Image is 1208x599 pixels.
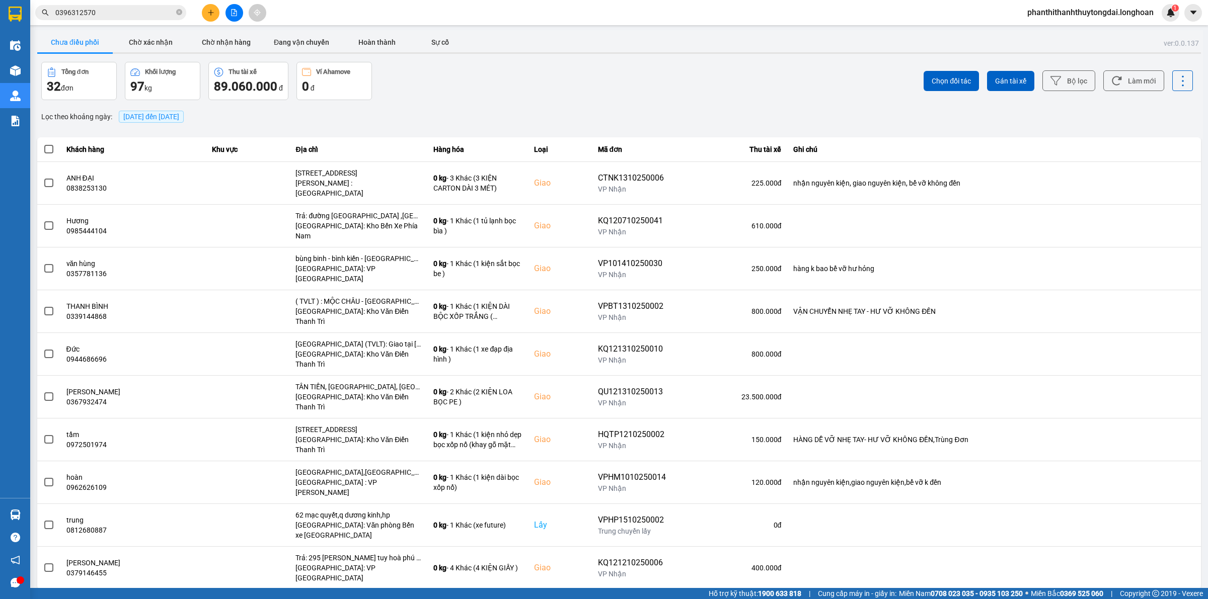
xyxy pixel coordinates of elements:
[295,221,421,241] div: [GEOGRAPHIC_DATA]: Kho Bến Xe Phía Nam
[66,430,200,440] div: tầm
[433,472,522,492] div: - 1 Khác (1 kiện dài bọc xốp nổ)
[295,296,421,306] div: ( TVLT ) : MỘC CHÂU - [GEOGRAPHIC_DATA] ( GIAO TRÊN QL6 )
[433,301,522,321] div: - 1 Khác (1 KIỆN DÀI BỘC XỐP TRẮNG ( [GEOGRAPHIC_DATA] ) )
[66,344,200,354] div: Đức
[66,259,200,269] div: văn hùng
[931,589,1023,597] strong: 0708 023 035 - 0935 103 250
[339,32,415,52] button: Hoàn thành
[11,578,20,587] span: message
[295,520,421,540] div: [GEOGRAPHIC_DATA]: Văn phòng Bến xe [GEOGRAPHIC_DATA]
[598,526,666,536] div: Trung chuyển lấy
[598,227,666,237] div: VP Nhận
[678,563,782,573] div: 400.000 đ
[66,354,200,364] div: 0944686696
[528,137,591,162] th: Loại
[534,434,585,446] div: Giao
[1184,4,1202,22] button: caret-down
[678,392,782,402] div: 23.500.000 đ
[987,71,1034,91] button: Gán tài xế
[598,270,666,280] div: VP Nhận
[66,482,200,492] div: 0962626109
[598,184,666,194] div: VP Nhận
[130,79,144,94] span: 97
[433,520,522,530] div: - 1 Khác (xe future)
[899,588,1023,599] span: Miền Nam
[188,32,264,52] button: Chờ nhận hàng
[433,431,446,439] span: 0 kg
[678,435,782,445] div: 150.000 đ
[130,78,195,95] div: kg
[433,216,522,236] div: - 1 Khác (1 tủ lạnh bọc bìa )
[225,4,243,22] button: file-add
[534,305,585,317] div: Giao
[433,473,446,481] span: 0 kg
[316,68,350,75] div: Ví Ahamove
[176,8,182,18] span: close-circle
[793,178,1195,188] div: nhận nguyên kiện, giao nguyên kiện, bể vỡ không đền
[66,525,200,535] div: 0812680887
[787,137,1201,162] th: Ghi chú
[433,388,446,396] span: 0 kg
[302,79,309,94] span: 0
[1189,8,1198,17] span: caret-down
[295,349,421,369] div: [GEOGRAPHIC_DATA]: Kho Văn Điển Thanh Trì
[534,348,585,360] div: Giao
[66,311,200,321] div: 0339144868
[598,398,666,408] div: VP Nhận
[758,589,801,597] strong: 1900 633 818
[709,588,801,599] span: Hỗ trợ kỹ thuật:
[214,78,283,95] div: đ
[66,173,200,183] div: ANH ĐẠI
[229,68,257,75] div: Thu tài xế
[598,483,666,493] div: VP Nhận
[113,32,188,52] button: Chờ xác nhận
[66,440,200,450] div: 0972501974
[598,215,666,227] div: KQ120710250041
[10,40,21,51] img: warehouse-icon
[433,344,522,364] div: - 1 Khác (1 xe đạp địa hình )
[598,429,666,441] div: HQTP1210250002
[433,430,522,450] div: - 1 Khác (1 kiện nhỏ dẹp bọc xốp nổ (khay gỗ mặt kính))
[47,78,111,95] div: đơn
[598,514,666,526] div: VPHP1510250002
[295,392,421,412] div: [GEOGRAPHIC_DATA]: Kho Văn Điển Thanh Trì
[295,178,421,198] div: [PERSON_NAME] : [GEOGRAPHIC_DATA]
[295,339,421,349] div: [GEOGRAPHIC_DATA] (TVLT): Giao tại [GEOGRAPHIC_DATA] hoặc bến xe trung tâm [GEOGRAPHIC_DATA]
[264,32,339,52] button: Đang vận chuyển
[534,562,585,574] div: Giao
[678,349,782,359] div: 800.000 đ
[598,258,666,270] div: VP101410250030
[1173,5,1177,12] span: 1
[433,563,522,573] div: - 4 Khác (4 KIỆN GIẤY )
[295,211,421,221] div: Trả: đường [GEOGRAPHIC_DATA] ,[GEOGRAPHIC_DATA] , [GEOGRAPHIC_DATA]
[176,9,182,15] span: close-circle
[295,467,421,477] div: [GEOGRAPHIC_DATA],[GEOGRAPHIC_DATA],[GEOGRAPHIC_DATA]
[433,259,522,279] div: - 1 Khác (1 kiện sắt bọc be )
[1103,70,1164,91] button: Làm mới
[534,519,585,531] div: Lấy
[1019,6,1162,19] span: phanthithanhthuytongdai.longhoan
[9,7,22,22] img: logo-vxr
[433,387,522,407] div: - 2 Khác (2 KIỆN LOA BỌC PE )
[1025,591,1028,595] span: ⚪️
[678,477,782,487] div: 120.000 đ
[295,477,421,497] div: [GEOGRAPHIC_DATA] : VP [PERSON_NAME]
[932,76,971,86] span: Chọn đối tác
[433,217,446,225] span: 0 kg
[295,435,421,455] div: [GEOGRAPHIC_DATA]: Kho Văn Điển Thanh Trì
[295,306,421,326] div: [GEOGRAPHIC_DATA]: Kho Văn Điển Thanh Trì
[254,9,261,16] span: aim
[206,137,289,162] th: Khu vực
[295,168,421,178] div: [STREET_ADDRESS]
[598,569,666,579] div: VP Nhận
[66,558,200,568] div: [PERSON_NAME]
[534,263,585,275] div: Giao
[41,62,117,100] button: Tổng đơn32đơn
[598,386,666,398] div: QU121310250013
[1166,8,1175,17] img: icon-new-feature
[433,345,446,353] span: 0 kg
[10,509,21,520] img: warehouse-icon
[1060,589,1103,597] strong: 0369 525 060
[47,79,61,94] span: 32
[678,178,782,188] div: 225.000 đ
